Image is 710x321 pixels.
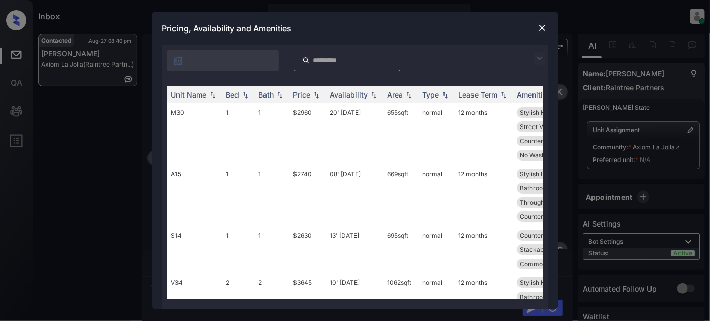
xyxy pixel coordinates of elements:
img: icon-zuma [173,56,183,66]
td: normal [418,226,454,273]
td: 12 months [454,103,513,165]
span: Bathroom Cabine... [520,184,575,192]
span: Street View [520,123,553,131]
span: Countertops - Q... [520,137,570,145]
span: Stackable Washe... [520,246,574,253]
img: sorting [440,91,450,99]
span: Stylish Hardwar... [520,170,570,178]
td: $2740 [289,165,326,226]
td: 12 months [454,165,513,226]
td: M30 [167,103,222,165]
td: $2960 [289,103,326,165]
td: A15 [167,165,222,226]
span: No Washer / Dry... [520,151,571,159]
span: Common Area Pla... [520,260,577,268]
td: 1 [222,165,254,226]
span: Countertops - G... [520,232,571,239]
td: 655 sqft [383,103,418,165]
span: Stylish Hardwar... [520,279,570,286]
td: 1 [254,226,289,273]
div: Availability [330,90,368,99]
span: Stylish Hardwar... [520,109,570,116]
img: icon-zuma [534,52,546,65]
img: sorting [311,91,321,99]
span: Countertops - Q... [520,213,570,220]
div: Lease Term [458,90,497,99]
td: 08' [DATE] [326,165,383,226]
img: sorting [404,91,414,99]
td: 13' [DATE] [326,226,383,273]
div: Type [422,90,439,99]
td: 669 sqft [383,165,418,226]
td: S14 [167,226,222,273]
span: Throughout Plan... [520,199,572,206]
td: 1 [254,165,289,226]
div: Amenities [517,90,551,99]
img: sorting [498,91,509,99]
td: 695 sqft [383,226,418,273]
span: Bathroom Cabine... [520,293,575,301]
td: 1 [222,103,254,165]
img: sorting [240,91,250,99]
img: sorting [208,91,218,99]
td: 1 [222,226,254,273]
td: normal [418,103,454,165]
td: $2630 [289,226,326,273]
div: Pricing, Availability and Amenities [152,12,558,45]
td: 20' [DATE] [326,103,383,165]
td: 1 [254,103,289,165]
img: sorting [369,91,379,99]
div: Bath [258,90,274,99]
div: Bed [226,90,239,99]
img: icon-zuma [302,56,310,65]
td: 12 months [454,226,513,273]
img: sorting [275,91,285,99]
div: Price [293,90,310,99]
img: close [537,23,547,33]
td: normal [418,165,454,226]
div: Unit Name [171,90,206,99]
div: Area [387,90,403,99]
